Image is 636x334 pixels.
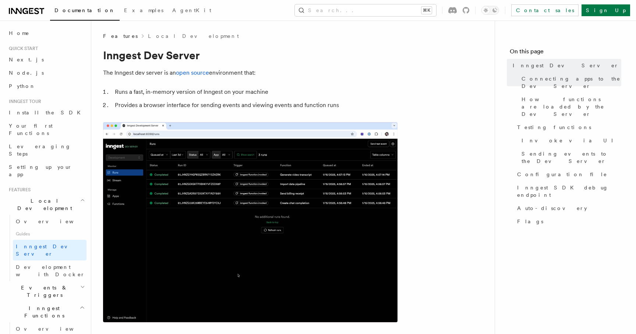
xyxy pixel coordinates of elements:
a: Setting up your app [6,160,86,181]
a: Install the SDK [6,106,86,119]
a: Home [6,26,86,40]
a: Your first Functions [6,119,86,140]
a: Auto-discovery [514,202,621,215]
span: Development with Docker [16,264,85,277]
kbd: ⌘K [421,7,432,14]
a: Next.js [6,53,86,66]
span: Connecting apps to the Dev Server [522,75,621,90]
span: Quick start [6,46,38,51]
button: Inngest Functions [6,302,86,322]
button: Events & Triggers [6,281,86,302]
h4: On this page [510,47,621,59]
a: Node.js [6,66,86,79]
p: The Inngest dev server is an environment that: [103,68,397,78]
button: Local Development [6,194,86,215]
a: Sign Up [582,4,630,16]
a: Inngest Dev Server [13,240,86,260]
span: Next.js [9,57,44,63]
h1: Inngest Dev Server [103,49,397,62]
span: Features [103,32,138,40]
a: Inngest SDK debug endpoint [514,181,621,202]
li: Runs a fast, in-memory version of Inngest on your machine [113,87,397,97]
span: Events & Triggers [6,284,80,299]
span: Home [9,29,29,37]
a: Python [6,79,86,93]
span: Examples [124,7,163,13]
span: Node.js [9,70,44,76]
span: Local Development [6,197,80,212]
span: AgentKit [172,7,211,13]
a: Invoke via UI [519,134,621,147]
span: Overview [16,218,92,224]
a: Testing functions [514,121,621,134]
a: Flags [514,215,621,228]
a: How functions are loaded by the Dev Server [519,93,621,121]
span: Inngest Dev Server [513,62,619,69]
span: Invoke via UI [522,137,619,144]
a: AgentKit [168,2,216,20]
a: Leveraging Steps [6,140,86,160]
img: Dev Server Demo [103,122,397,322]
a: Configuration file [514,168,621,181]
span: Inngest SDK debug endpoint [517,184,621,199]
span: Setting up your app [9,164,72,177]
a: Contact sales [511,4,579,16]
a: Local Development [148,32,239,40]
a: Inngest Dev Server [510,59,621,72]
span: Flags [517,218,543,225]
span: Overview [16,326,92,332]
button: Search...⌘K [295,4,436,16]
li: Provides a browser interface for sending events and viewing events and function runs [113,100,397,110]
a: Examples [120,2,168,20]
span: Inngest Dev Server [16,244,79,257]
span: Your first Functions [9,123,53,136]
span: Inngest tour [6,99,41,104]
span: Python [9,83,36,89]
a: Documentation [50,2,120,21]
a: Overview [13,215,86,228]
span: Install the SDK [9,110,85,116]
button: Toggle dark mode [481,6,499,15]
a: Connecting apps to the Dev Server [519,72,621,93]
span: Configuration file [517,171,607,178]
span: Features [6,187,31,193]
span: Sending events to the Dev Server [522,150,621,165]
span: Auto-discovery [517,205,587,212]
a: Sending events to the Dev Server [519,147,621,168]
span: Documentation [54,7,115,13]
span: Leveraging Steps [9,143,71,157]
span: Testing functions [517,124,591,131]
div: Local Development [6,215,86,281]
a: open source [176,69,209,76]
span: Guides [13,228,86,240]
a: Development with Docker [13,260,86,281]
span: Inngest Functions [6,305,79,319]
span: How functions are loaded by the Dev Server [522,96,621,118]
